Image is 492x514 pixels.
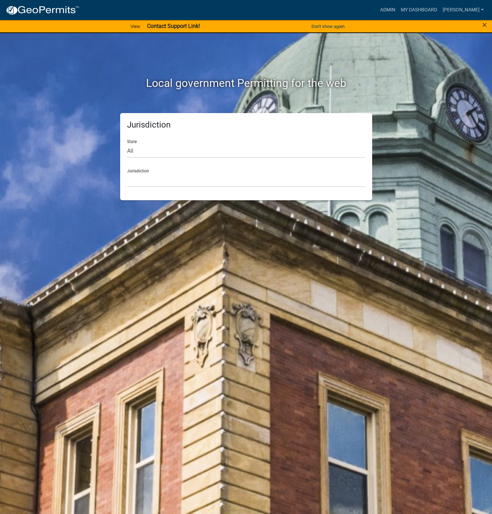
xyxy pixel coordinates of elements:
[147,23,200,29] strong: Contact Support Link!
[440,3,486,17] a: [PERSON_NAME]
[398,3,440,17] a: My Dashboard
[127,120,365,130] h5: Jurisdiction
[128,21,143,32] a: View
[482,20,487,30] span: ×
[55,77,438,90] h2: Local government Permitting for the web
[482,21,487,29] button: Close
[377,3,398,17] a: Admin
[309,21,347,32] button: Don't show again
